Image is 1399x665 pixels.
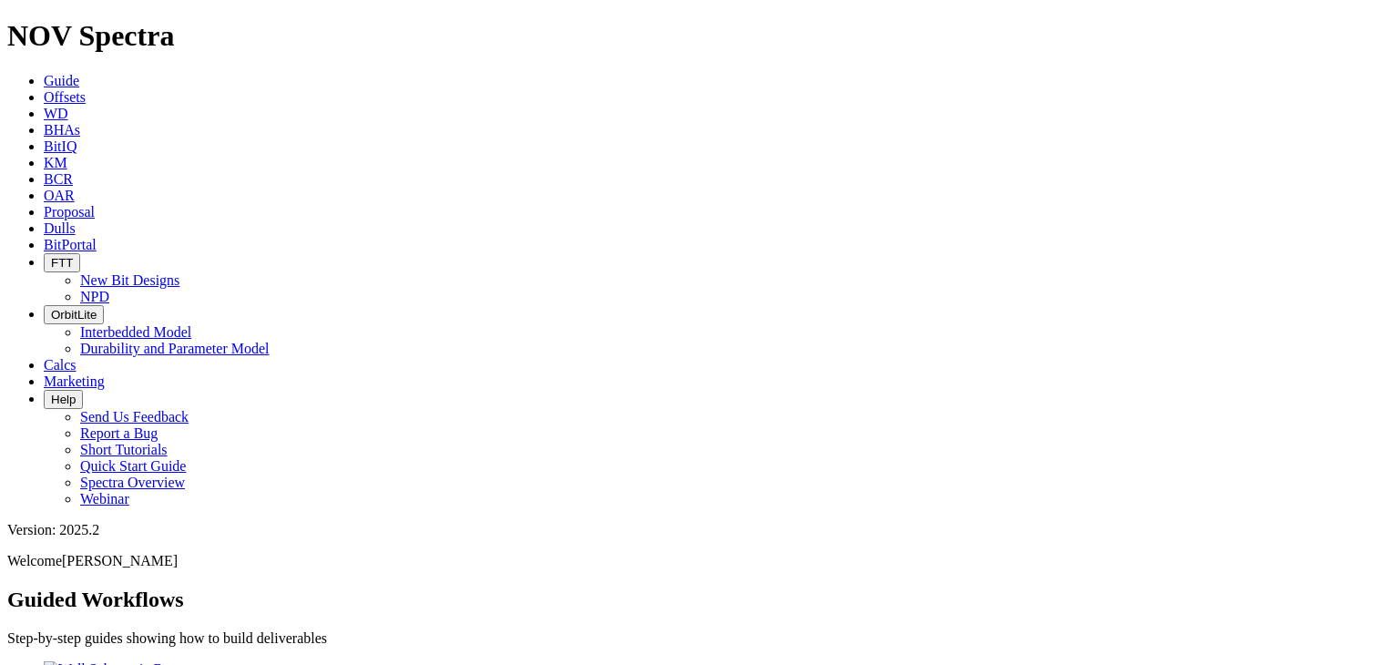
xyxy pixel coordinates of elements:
[51,393,76,406] span: Help
[44,106,68,121] a: WD
[7,588,1392,612] h2: Guided Workflows
[80,425,158,441] a: Report a Bug
[80,491,129,506] a: Webinar
[7,19,1392,53] h1: NOV Spectra
[7,522,1392,538] div: Version: 2025.2
[44,188,75,203] a: OAR
[44,373,105,389] a: Marketing
[51,308,97,322] span: OrbitLite
[7,553,1392,569] p: Welcome
[80,272,179,288] a: New Bit Designs
[7,630,1392,647] p: Step-by-step guides showing how to build deliverables
[44,204,95,220] a: Proposal
[80,409,189,425] a: Send Us Feedback
[80,442,168,457] a: Short Tutorials
[44,122,80,138] a: BHAs
[44,138,77,154] a: BitIQ
[80,458,186,474] a: Quick Start Guide
[44,253,80,272] button: FTT
[44,171,73,187] a: BCR
[44,390,83,409] button: Help
[44,73,79,88] a: Guide
[44,220,76,236] a: Dulls
[51,256,73,270] span: FTT
[44,155,67,170] a: KM
[80,289,109,304] a: NPD
[80,475,185,490] a: Spectra Overview
[62,553,178,568] span: [PERSON_NAME]
[80,324,191,340] a: Interbedded Model
[80,341,270,356] a: Durability and Parameter Model
[44,305,104,324] button: OrbitLite
[44,357,77,373] a: Calcs
[44,89,86,105] a: Offsets
[44,237,97,252] a: BitPortal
